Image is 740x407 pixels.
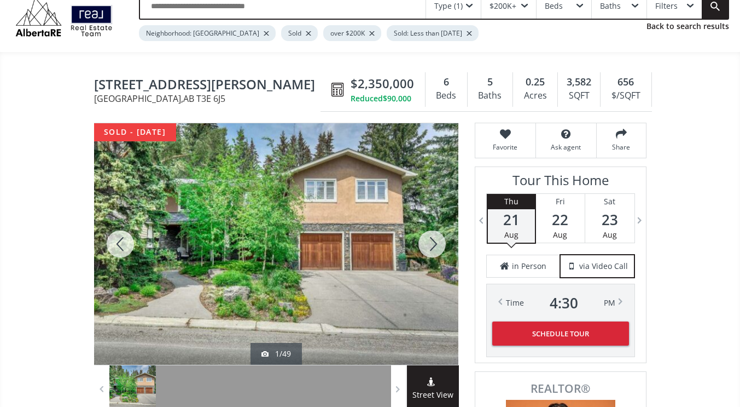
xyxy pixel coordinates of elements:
[655,2,678,10] div: Filters
[646,21,729,32] a: Back to search results
[261,348,291,359] div: 1/49
[94,123,176,141] div: sold - [DATE]
[488,212,535,227] span: 21
[94,94,326,103] span: [GEOGRAPHIC_DATA] , AB T3E 6J5
[600,2,621,10] div: Baths
[431,88,462,104] div: Beds
[606,75,645,89] div: 656
[536,194,585,209] div: Fri
[518,88,552,104] div: Acres
[579,261,628,272] span: via Video Call
[387,25,479,41] div: Sold: Less than [DATE]
[602,142,640,152] span: Share
[506,295,615,311] div: Time PM
[94,123,458,365] div: 6948 Livingstone Drive SW Calgary, AB T3E 6J5 - Photo 1 of 49
[407,389,459,402] span: Street View
[504,230,518,240] span: Aug
[351,93,414,104] div: Reduced
[550,295,578,311] span: 4 : 30
[585,194,634,209] div: Sat
[585,212,634,227] span: 23
[553,230,567,240] span: Aug
[281,25,318,41] div: Sold
[492,322,629,346] button: Schedule Tour
[351,75,414,92] span: $2,350,000
[488,194,535,209] div: Thu
[536,212,585,227] span: 22
[431,75,462,89] div: 6
[473,88,507,104] div: Baths
[545,2,563,10] div: Beds
[139,25,276,41] div: Neighborhood: [GEOGRAPHIC_DATA]
[512,261,546,272] span: in Person
[490,2,516,10] div: $200K+
[473,75,507,89] div: 5
[563,88,595,104] div: SQFT
[606,88,645,104] div: $/SQFT
[481,142,530,152] span: Favorite
[323,25,381,41] div: over $200K
[434,2,463,10] div: Type (1)
[518,75,552,89] div: 0.25
[487,383,634,394] span: REALTOR®
[567,75,591,89] span: 3,582
[94,77,326,94] span: 6948 Livingstone Drive SW
[486,173,635,193] h3: Tour This Home
[383,93,411,104] span: $90,000
[603,230,617,240] span: Aug
[541,142,591,152] span: Ask agent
